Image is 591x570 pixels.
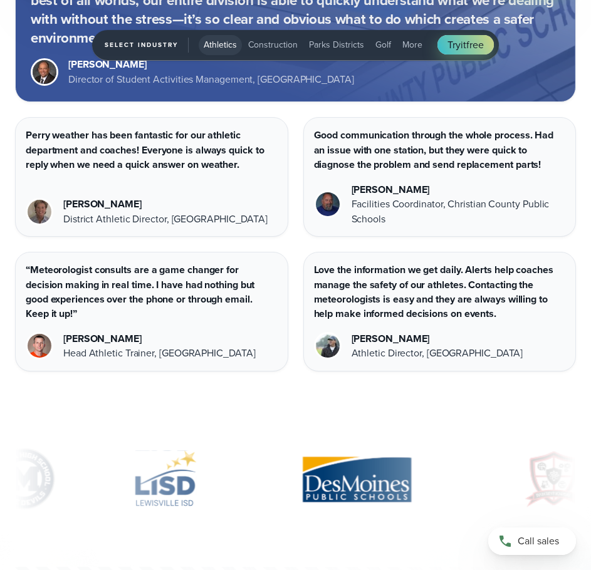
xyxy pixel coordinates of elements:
button: Golf [370,35,396,55]
div: [PERSON_NAME] [63,197,268,211]
div: Athletic Director, [GEOGRAPHIC_DATA] [352,346,523,360]
p: Perry weather has been fantastic for our athletic department and coaches! Everyone is always quic... [26,128,278,172]
img: Vestavia Hills High School Headshot [28,200,51,224]
img: Cathedral High School Headshot [316,334,340,358]
span: Try free [447,38,483,52]
div: 6 of 10 [268,448,446,510]
img: Des-Moines-Public-Schools.svg [268,448,446,510]
span: More [402,39,422,52]
div: [PERSON_NAME] [352,331,523,346]
span: it [461,38,466,52]
div: 5 of 10 [123,448,207,510]
p: “Meteorologist consults are a game changer for decision making in real time. I have had nothing b... [26,262,278,321]
p: Love the information we get daily. Alerts help coaches manage the safety of our athletes. Contact... [314,262,566,321]
button: Parks Districts [304,35,369,55]
button: Construction [243,35,303,55]
span: Parks Districts [309,39,364,52]
span: Construction [248,39,298,52]
img: Lewisville ISD logo [123,448,207,510]
div: Director of Student Activities Management, [GEOGRAPHIC_DATA] [68,72,354,86]
span: Call sales [518,534,559,548]
span: Select Industry [105,38,189,53]
img: Wartburg College Headshot [28,334,51,358]
button: Athletics [199,35,242,55]
div: Head Athletic Trainer, [GEOGRAPHIC_DATA] [63,346,255,360]
div: [PERSON_NAME] [352,182,566,197]
a: Tryitfree [437,35,493,54]
span: Golf [375,39,391,52]
div: District Athletic Director, [GEOGRAPHIC_DATA] [63,212,268,226]
a: Call sales [488,527,576,555]
div: [PERSON_NAME] [63,331,255,346]
button: More [397,35,427,55]
div: Facilities Coordinator, Christian County Public Schools [352,197,566,226]
div: slideshow [15,448,576,517]
img: Christian County Public Schools Headshot [316,192,340,216]
span: Athletics [204,39,237,52]
p: Good communication through the whole process. Had an issue with one station, but they were quick ... [314,128,566,172]
div: [PERSON_NAME] [68,57,354,71]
